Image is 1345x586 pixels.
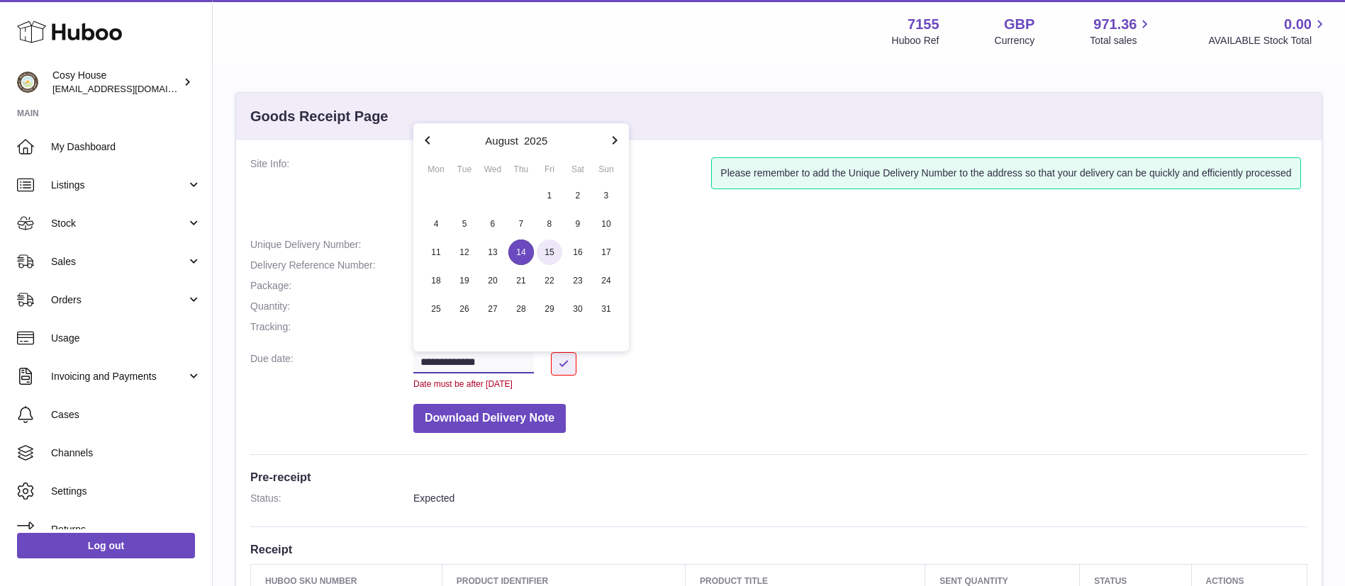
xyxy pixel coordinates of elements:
[423,268,449,293] span: 18
[51,485,201,498] span: Settings
[452,240,477,265] span: 12
[507,163,535,176] div: Thu
[479,266,507,295] button: 20
[535,163,564,176] div: Fri
[450,238,479,266] button: 12
[423,211,449,237] span: 4
[508,268,534,293] span: 21
[592,295,620,323] button: 31
[250,238,413,252] dt: Unique Delivery Number:
[535,181,564,210] button: 1
[564,163,592,176] div: Sat
[479,295,507,323] button: 27
[564,210,592,238] button: 9
[51,408,201,422] span: Cases
[17,72,38,93] img: internalAdmin-7155@internal.huboo.com
[51,446,201,460] span: Channels
[593,183,619,208] span: 3
[524,135,547,146] button: 2025
[1093,15,1137,34] span: 971.36
[480,211,506,237] span: 6
[51,332,201,345] span: Usage
[592,210,620,238] button: 10
[250,279,413,293] dt: Package:
[592,163,620,176] div: Sun
[537,296,562,322] span: 29
[413,404,566,433] button: Download Delivery Note
[535,238,564,266] button: 15
[413,238,1307,252] dd: 7155-195498
[423,240,449,265] span: 11
[250,157,413,231] dt: Site Info:
[564,181,592,210] button: 2
[593,211,619,237] span: 10
[593,240,619,265] span: 17
[592,181,620,210] button: 3
[1090,15,1153,47] a: 971.36 Total sales
[565,268,591,293] span: 23
[452,268,477,293] span: 19
[52,83,208,94] span: [EMAIL_ADDRESS][DOMAIN_NAME]
[250,469,1307,485] h3: Pre-receipt
[450,266,479,295] button: 19
[452,296,477,322] span: 26
[51,255,186,269] span: Sales
[565,183,591,208] span: 2
[413,279,1307,293] dd: Boxes
[565,211,591,237] span: 9
[508,240,534,265] span: 14
[413,300,1307,313] dd: 72
[535,295,564,323] button: 29
[413,259,1307,272] dd: WG2672 Dryer Balls Ocean
[250,107,389,126] h3: Goods Receipt Page
[1090,34,1153,47] span: Total sales
[250,541,1307,557] h3: Receipt
[422,266,450,295] button: 18
[422,295,450,323] button: 25
[507,266,535,295] button: 21
[507,238,535,266] button: 14
[250,320,413,345] dt: Tracking:
[51,293,186,307] span: Orders
[593,296,619,322] span: 31
[480,296,506,322] span: 27
[537,183,562,208] span: 1
[250,352,413,390] dt: Due date:
[450,163,479,176] div: Tue
[507,295,535,323] button: 28
[423,296,449,322] span: 25
[479,238,507,266] button: 13
[422,238,450,266] button: 11
[413,378,1307,390] div: Date must be after [DATE]
[1284,15,1312,34] span: 0.00
[537,268,562,293] span: 22
[52,69,180,96] div: Cosy House
[480,268,506,293] span: 20
[593,268,619,293] span: 24
[535,266,564,295] button: 22
[565,296,591,322] span: 30
[508,296,534,322] span: 28
[564,238,592,266] button: 16
[450,295,479,323] button: 26
[565,240,591,265] span: 16
[450,210,479,238] button: 5
[51,370,186,383] span: Invoicing and Payments
[480,240,506,265] span: 13
[908,15,939,34] strong: 7155
[51,523,201,536] span: Returns
[51,217,186,230] span: Stock
[592,238,620,266] button: 17
[507,210,535,238] button: 7
[711,157,1300,189] div: Please remember to add the Unique Delivery Number to the address so that your delivery can be qui...
[250,259,413,272] dt: Delivery Reference Number:
[535,210,564,238] button: 8
[995,34,1035,47] div: Currency
[564,295,592,323] button: 30
[17,533,195,558] a: Log out
[485,135,518,146] button: August
[592,266,620,295] button: 24
[479,210,507,238] button: 6
[537,211,562,237] span: 8
[537,240,562,265] span: 15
